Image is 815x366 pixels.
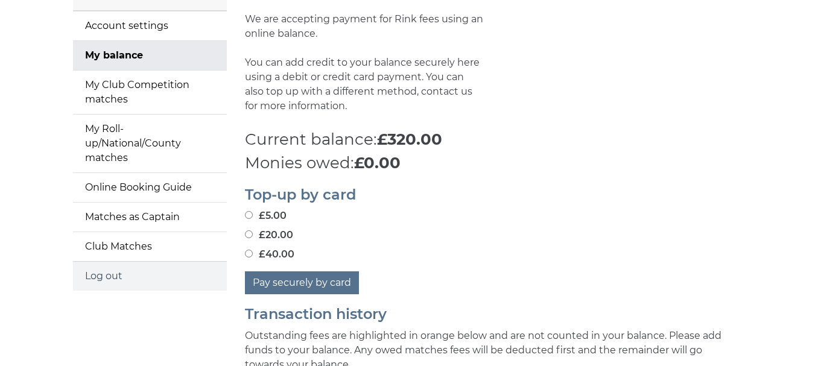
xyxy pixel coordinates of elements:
[73,232,227,261] a: Club Matches
[245,247,294,262] label: £40.00
[245,230,253,238] input: £20.00
[73,173,227,202] a: Online Booking Guide
[73,262,227,291] a: Log out
[73,41,227,70] a: My balance
[245,306,743,322] h2: Transaction history
[73,11,227,40] a: Account settings
[73,71,227,114] a: My Club Competition matches
[377,130,442,149] strong: £320.00
[73,203,227,232] a: Matches as Captain
[245,228,293,242] label: £20.00
[245,209,287,223] label: £5.00
[245,250,253,257] input: £40.00
[245,151,743,175] p: Monies owed:
[245,211,253,219] input: £5.00
[245,128,743,151] p: Current balance:
[245,271,359,294] button: Pay securely by card
[245,187,743,203] h2: Top-up by card
[245,12,485,128] p: We are accepting payment for Rink fees using an online balance. You can add credit to your balanc...
[354,153,401,172] strong: £0.00
[73,115,227,172] a: My Roll-up/National/County matches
